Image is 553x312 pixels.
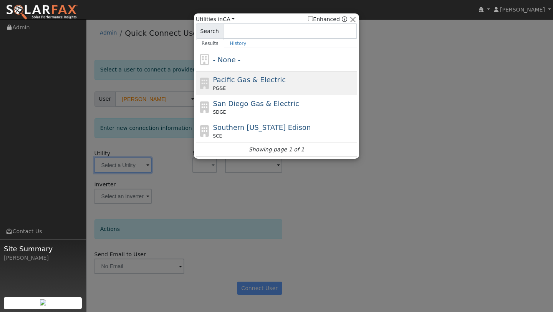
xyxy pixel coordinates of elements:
span: Utilities in [196,15,235,23]
span: [PERSON_NAME] [500,7,545,13]
span: Show enhanced providers [308,15,347,23]
span: Southern [US_STATE] Edison [213,123,311,131]
span: PG&E [213,85,226,92]
a: Enhanced Providers [342,16,347,22]
span: Site Summary [4,244,82,254]
span: - None - [213,56,240,64]
img: SolarFax [6,4,78,20]
span: SCE [213,133,222,139]
span: SDGE [213,109,226,116]
span: Search [196,23,223,39]
div: [PERSON_NAME] [4,254,82,262]
a: Results [196,39,224,48]
label: Enhanced [308,15,340,23]
a: History [224,39,252,48]
span: Pacific Gas & Electric [213,76,286,84]
span: San Diego Gas & Electric [213,100,299,108]
a: CA [223,16,235,22]
input: Enhanced [308,16,313,21]
img: retrieve [40,299,46,305]
i: Showing page 1 of 1 [249,146,304,154]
